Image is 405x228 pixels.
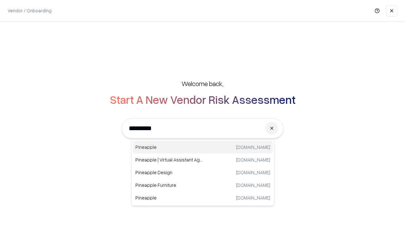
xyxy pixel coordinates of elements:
p: [DOMAIN_NAME] [236,169,270,176]
p: Pineapple Design [135,169,203,176]
p: Pineapple | Virtual Assistant Agency [135,156,203,163]
p: Pineapple [135,144,203,150]
p: [DOMAIN_NAME] [236,156,270,163]
p: Vendor / Onboarding [8,7,52,14]
h5: Welcome back, [182,79,223,88]
h2: Start A New Vendor Risk Assessment [110,93,296,106]
div: Suggestions [131,139,274,206]
p: [DOMAIN_NAME] [236,182,270,188]
p: [DOMAIN_NAME] [236,194,270,201]
p: Pineapple Furniture [135,182,203,188]
p: Pineapple [135,194,203,201]
p: [DOMAIN_NAME] [236,144,270,150]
